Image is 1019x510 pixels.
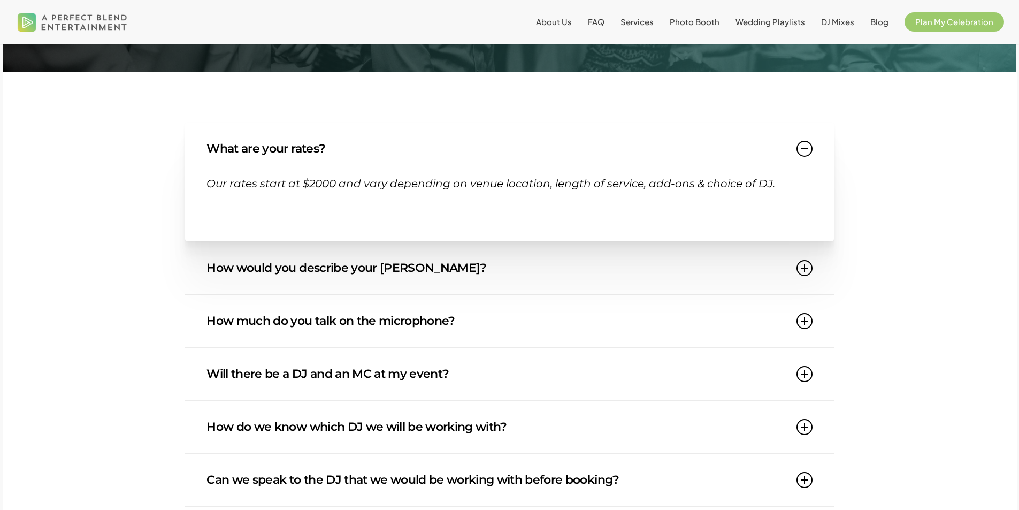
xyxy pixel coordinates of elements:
a: FAQ [588,18,604,26]
a: DJ Mixes [821,18,854,26]
span: Our rates start at $2000 and vary depending on venue location, length of service, add-ons & choic... [206,177,775,190]
a: Wedding Playlists [735,18,805,26]
a: About Us [536,18,572,26]
img: A Perfect Blend Entertainment [15,4,130,40]
a: Blog [870,18,888,26]
span: Blog [870,17,888,27]
a: How would you describe your [PERSON_NAME]? [206,242,812,294]
a: Can we speak to the DJ that we would be working with before booking? [206,454,812,506]
a: Plan My Celebration [905,18,1004,26]
a: Photo Booth [670,18,719,26]
a: How much do you talk on the microphone? [206,295,812,347]
span: FAQ [588,17,604,27]
span: Photo Booth [670,17,719,27]
span: DJ Mixes [821,17,854,27]
span: Wedding Playlists [735,17,805,27]
a: Services [620,18,654,26]
a: Will there be a DJ and an MC at my event? [206,348,812,400]
a: How do we know which DJ we will be working with? [206,401,812,453]
span: Services [620,17,654,27]
span: About Us [536,17,572,27]
span: Plan My Celebration [915,17,993,27]
a: What are your rates? [206,123,812,175]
